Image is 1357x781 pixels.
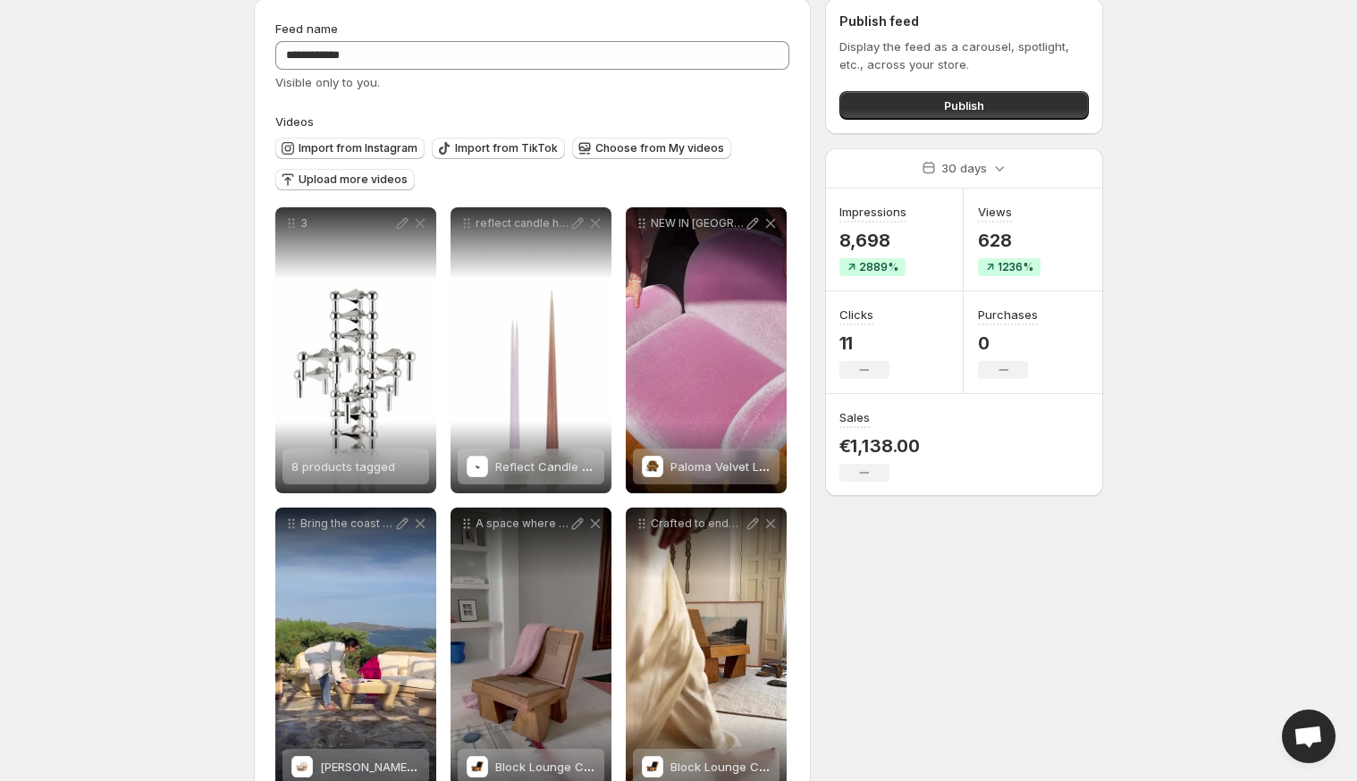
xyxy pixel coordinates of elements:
h3: Clicks [839,306,873,323]
p: reflect candle holders [476,216,569,231]
button: Upload more videos [275,169,415,190]
p: A space where comfort and warmth blend seamlessly inviting you to slow down and embrace tranquility [476,516,569,531]
h3: Views [978,203,1012,221]
button: Choose from My videos [572,138,731,159]
p: NEW IN [GEOGRAPHIC_DATA] in Pink Paloma balances rounded upholstered volumes with the bold geomet... [651,216,744,231]
h3: Sales [839,408,870,426]
p: 8,698 [839,230,906,251]
span: Feed name [275,21,338,36]
h3: Purchases [978,306,1038,323]
p: 628 [978,230,1041,251]
span: Choose from My videos [595,141,724,155]
p: €1,138.00 [839,435,920,457]
p: 3 [300,216,393,231]
span: Videos [275,114,314,129]
h2: Publish feed [839,13,1089,30]
div: NEW IN [GEOGRAPHIC_DATA] in Pink Paloma balances rounded upholstered volumes with the bold geomet... [626,207,787,493]
span: Block Lounge Chair [495,760,605,774]
span: 2889% [859,260,898,274]
span: Paloma Velvet Lounge Chair [670,459,829,474]
button: Publish [839,91,1089,120]
button: Import from TikTok [432,138,565,159]
span: Upload more videos [299,172,408,187]
div: 38 products tagged [275,207,436,493]
p: Display the feed as a carousel, spotlight, etc., across your store. [839,38,1089,73]
span: Block Lounge Chair [670,760,780,774]
div: Open chat [1282,710,1336,763]
span: [PERSON_NAME] Chair w/ Armrest [320,760,510,774]
span: Import from Instagram [299,141,417,155]
p: Crafted to endure designed to inspire Discover our new must have pieces [651,516,744,531]
span: 1236% [998,260,1033,274]
p: 0 [978,332,1038,354]
span: 8 products tagged [291,459,395,474]
span: Publish [944,97,984,114]
p: 30 days [941,159,987,177]
p: 11 [839,332,889,354]
p: Bring the coast home with our Summer Sets natural rattan pieces sculpted for relaxed outdoor styl... [300,516,393,531]
button: Import from Instagram [275,138,425,159]
span: Visible only to you. [275,75,380,89]
div: reflect candle holdersReflect Candle HolderReflect Candle Holder [451,207,611,493]
span: Import from TikTok [455,141,558,155]
span: Reflect Candle Holder [495,459,619,474]
h3: Impressions [839,203,906,221]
